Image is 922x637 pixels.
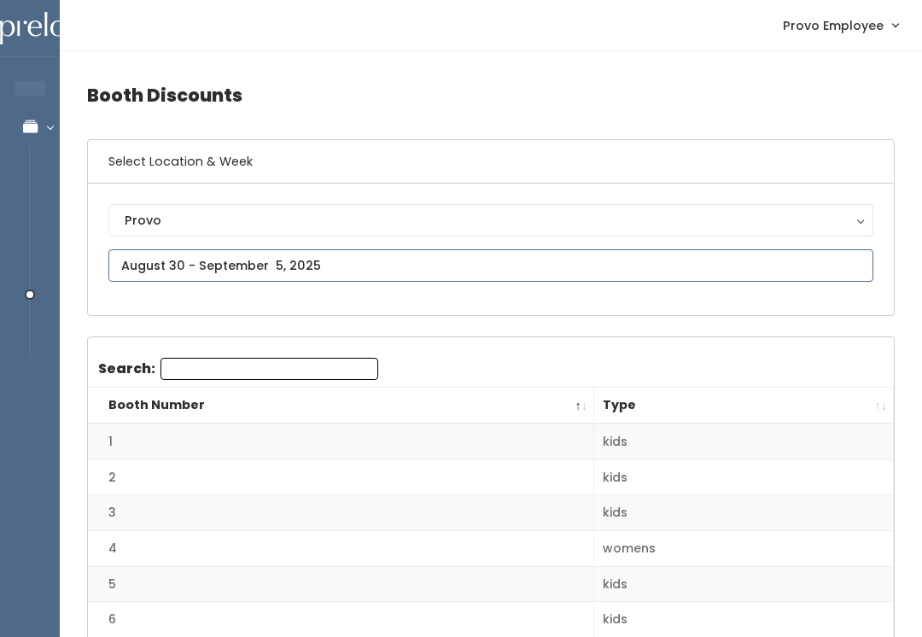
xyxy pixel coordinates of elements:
[108,204,873,237] button: Provo
[88,566,594,602] td: 5
[594,459,894,495] td: kids
[88,140,894,184] h6: Select Location & Week
[125,211,857,230] div: Provo
[88,424,594,459] td: 1
[160,358,378,380] input: Search:
[88,388,594,424] th: Booth Number: activate to sort column descending
[594,566,894,602] td: kids
[87,72,895,119] h4: Booth Discounts
[88,459,594,495] td: 2
[108,249,873,282] input: August 30 - September 5, 2025
[594,531,894,567] td: womens
[766,7,915,44] a: Provo Employee
[88,495,594,531] td: 3
[594,388,894,424] th: Type: activate to sort column ascending
[594,495,894,531] td: kids
[88,531,594,567] td: 4
[594,424,894,459] td: kids
[783,16,884,35] span: Provo Employee
[98,358,378,380] label: Search:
